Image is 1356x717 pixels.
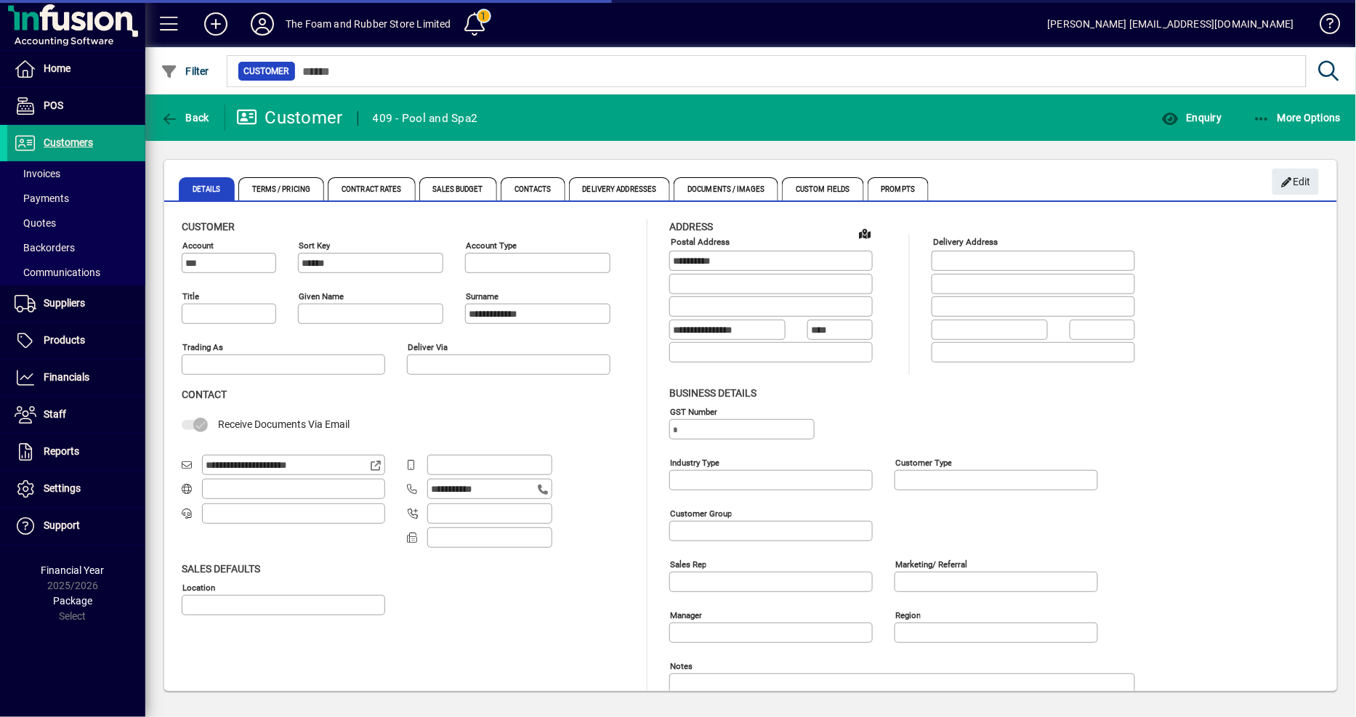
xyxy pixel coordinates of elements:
span: Settings [44,482,81,494]
span: Business details [669,387,756,399]
span: Prompts [868,177,929,200]
span: Financials [44,371,89,383]
mat-label: Notes [670,660,693,671]
span: Quotes [15,217,56,229]
span: Customer [182,221,235,232]
mat-label: Region [895,609,921,620]
a: Communications [7,260,145,285]
a: Reports [7,434,145,470]
a: Products [7,323,145,359]
mat-label: Given name [299,291,344,301]
a: Payments [7,186,145,211]
span: Contact [182,389,227,400]
span: Documents / Images [674,177,778,200]
mat-label: Account Type [466,240,517,251]
a: POS [7,88,145,124]
span: Financial Year [41,564,105,576]
a: Suppliers [7,285,145,322]
span: Address [669,221,713,232]
span: Contract Rates [328,177,415,200]
mat-label: Title [182,291,199,301]
span: Staff [44,408,66,420]
mat-label: Customer type [895,457,952,467]
span: Customers [44,137,93,148]
button: More Options [1249,105,1345,131]
span: Home [44,62,70,74]
mat-label: Sort key [299,240,330,251]
mat-label: Customer group [670,508,732,518]
span: Back [161,112,209,123]
span: Delivery Addresses [569,177,671,200]
span: Sales defaults [182,563,260,575]
div: The Foam and Rubber Store Limited [286,12,451,36]
span: Payments [15,193,69,204]
div: 409 - Pool and Spa2 [373,107,478,130]
a: Knowledge Base [1309,3,1338,50]
span: Reports [44,445,79,457]
mat-label: Sales rep [670,559,706,569]
a: Backorders [7,235,145,260]
span: Terms / Pricing [238,177,325,200]
a: Home [7,51,145,87]
span: Package [53,595,92,607]
span: Customer [244,64,289,78]
span: Receive Documents Via Email [218,418,350,430]
a: Settings [7,471,145,507]
span: Support [44,519,80,531]
span: Products [44,334,85,346]
div: Customer [236,106,343,129]
span: Custom Fields [782,177,863,200]
mat-label: Trading as [182,342,223,352]
span: More Options [1253,112,1341,123]
button: Back [157,105,213,131]
mat-label: Deliver via [408,342,448,352]
a: Support [7,508,145,544]
button: Profile [239,11,286,37]
span: Filter [161,65,209,77]
span: Details [179,177,235,200]
span: Sales Budget [419,177,497,200]
a: Invoices [7,161,145,186]
a: Quotes [7,211,145,235]
div: [PERSON_NAME] [EMAIL_ADDRESS][DOMAIN_NAME] [1048,12,1294,36]
mat-label: Account [182,240,214,251]
a: Staff [7,397,145,433]
mat-label: Manager [670,609,702,620]
mat-label: Location [182,582,215,592]
button: Edit [1272,169,1319,195]
span: Edit [1280,170,1312,194]
span: Backorders [15,242,75,254]
button: Add [193,11,239,37]
span: Invoices [15,168,60,179]
a: Financials [7,360,145,396]
span: Enquiry [1161,112,1222,123]
mat-label: Marketing/ Referral [895,559,967,569]
span: Contacts [501,177,565,200]
button: Filter [157,58,213,84]
a: View on map [853,222,876,245]
mat-label: Industry type [670,457,719,467]
span: Suppliers [44,297,85,309]
span: POS [44,100,63,111]
mat-label: Surname [466,291,499,301]
mat-label: GST Number [670,406,717,416]
button: Enquiry [1158,105,1225,131]
app-page-header-button: Back [145,105,225,131]
span: Communications [15,267,100,278]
